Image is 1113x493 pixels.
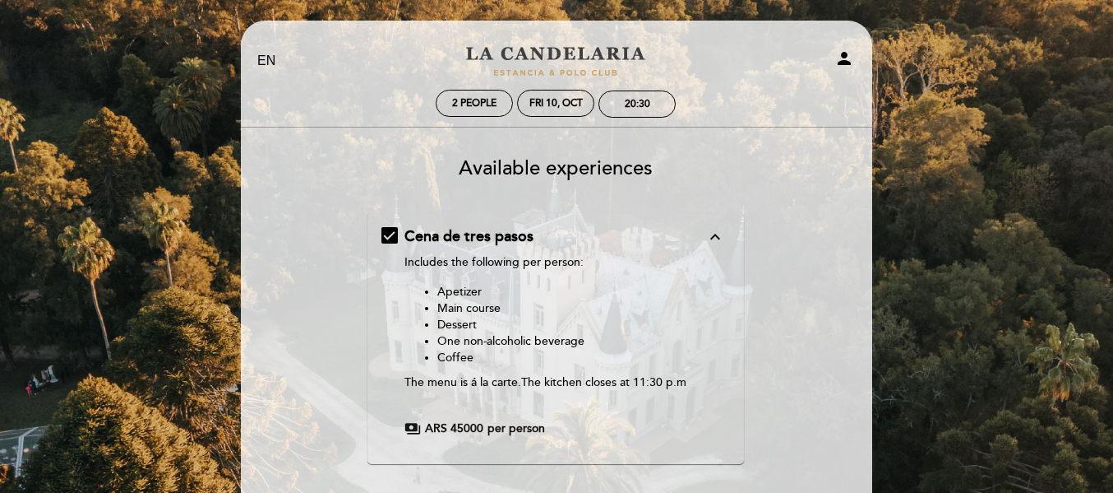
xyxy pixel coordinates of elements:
li: Main course [437,300,706,317]
a: LA CANDELARIA [453,39,658,84]
span: Available experiences [459,156,653,180]
button: expand_less [700,226,730,248]
span: The kitchen closes at 11:30 p.m [521,375,686,389]
i: expand_less [705,227,725,247]
span: payments [404,421,421,437]
button: person [834,49,854,74]
div: Fri 10, Oct [529,97,583,109]
li: Dessert [437,317,706,333]
span: 2 people [452,97,496,109]
div: 20:30 [625,98,650,110]
span: ARS 45000 [425,421,483,437]
p: Includes the following per person: [404,254,706,271]
li: One non-alcoholic beverage [437,333,706,350]
span: per person [487,421,545,437]
li: Apetizer [437,284,706,300]
i: person [834,49,854,68]
span: Cena de tres pasos [404,227,533,245]
li: Coffee [437,350,706,366]
p: The menu is á la carte. [404,374,706,407]
md-checkbox: Cena de tres pasos expand_less Includes the following per person: Apetizer Main course Dessert On... [381,226,731,437]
